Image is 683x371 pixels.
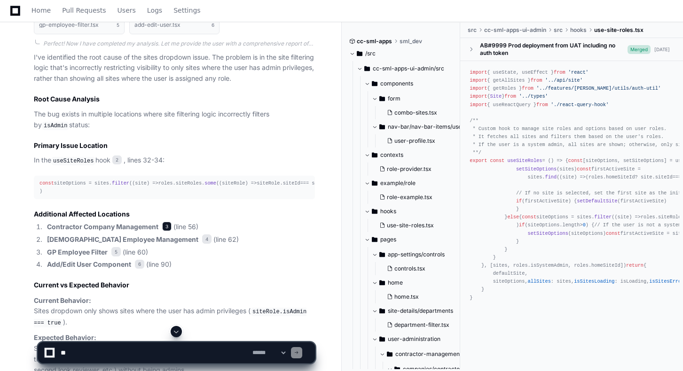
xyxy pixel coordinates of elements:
[51,157,95,165] code: useSiteRoles
[383,106,471,119] button: combo-sites.tsx
[364,232,469,247] button: pages
[504,93,516,99] span: from
[47,248,108,256] strong: GP Employee Filter
[349,46,454,61] button: /src
[388,307,453,315] span: site-details/departments
[118,8,136,13] span: Users
[31,8,51,13] span: Home
[394,109,437,116] span: combo-sites.tsx
[372,178,377,189] svg: Directory
[34,155,315,166] p: In the hook , lines 32-34:
[531,263,568,268] span: isSystemAdmin
[577,166,591,172] span: const
[364,76,469,91] button: components
[618,214,629,220] span: site
[372,275,476,290] button: home
[388,251,445,258] span: app-settings/controls
[47,235,198,243] strong: [DEMOGRAPHIC_DATA] Employee Management
[628,45,651,54] span: Merged
[594,26,644,34] span: use-site-roles.tsx
[176,180,202,186] span: siteRoles
[372,247,476,262] button: app-settings/controls
[379,121,385,132] svg: Directory
[112,155,122,165] span: 2
[394,321,449,329] span: department-filter.tsx
[373,65,444,72] span: cc-sml-apps-ui-admin/src
[47,260,131,268] strong: Add/Edit User Component
[222,180,245,186] span: siteRole
[568,158,583,163] span: const
[372,91,476,106] button: form
[132,180,158,186] span: ( ) =>
[379,93,385,104] svg: Directory
[606,231,620,236] span: const
[568,70,589,75] span: 'react'
[626,263,644,268] span: return
[470,85,487,91] span: import
[563,174,574,180] span: site
[357,61,461,76] button: cc-sml-apps-ui-admin/src
[383,290,471,303] button: home.tsx
[507,214,519,220] span: else
[135,180,147,186] span: site
[470,93,487,99] span: import
[380,80,413,87] span: components
[380,208,396,215] span: hooks
[654,46,670,53] div: [DATE]
[383,262,471,275] button: controls.tsx
[372,234,377,245] svg: Directory
[212,21,214,29] span: 6
[470,69,674,302] div: { useState, useEffect } { getAllSites } { getRoles } { } { useReactQuery } = ( ) => { [siteOption...
[34,296,91,304] strong: Current Behavior:
[470,158,487,163] span: export
[62,8,106,13] span: Pull Requests
[387,193,432,201] span: role-example.tsx
[519,93,548,99] span: '../types'
[570,26,587,34] span: hooks
[655,174,673,180] span: siteId
[507,158,542,163] span: useSiteRoles
[545,77,583,83] span: '../api/site'
[379,305,385,317] svg: Directory
[173,8,200,13] span: Settings
[34,280,315,290] h2: Current vs Expected Behavior
[574,278,614,284] span: isSitesLoading
[563,222,580,228] span: length
[134,22,181,28] h1: add-edit-user.tsx
[383,318,471,332] button: department-filter.tsx
[388,123,476,131] span: nav-bar/nav-bar-items/user-profile
[583,222,586,228] span: 0
[34,94,315,104] h2: Root Cause Analysis
[34,295,315,328] p: Sites dropdown only shows sites where the user has admin privileges ( ).
[380,236,396,243] span: pages
[117,21,119,29] span: 5
[554,26,563,34] span: src
[376,219,463,232] button: use-site-roles.tsx
[147,8,162,13] span: Logs
[43,40,315,47] div: Perfect! Now I have completed my analysis. Let me provide the user with a comprehensive report of...
[528,231,568,236] span: setSiteOptions
[388,95,400,102] span: form
[39,22,99,28] h1: gp-employee-filter.tsx
[577,198,617,204] span: setDefaultSite
[516,166,557,172] span: setSiteOptions
[470,77,487,83] span: import
[364,147,469,162] button: contexts
[365,50,376,57] span: /src
[551,102,609,108] span: './react-query-hook'
[400,38,422,45] span: sml_dev
[112,180,129,186] span: filter
[536,102,548,108] span: from
[47,223,158,231] strong: Contractor Company Management
[594,214,612,220] span: filter
[219,180,257,186] span: ( ) =>
[516,198,522,204] span: if
[387,165,432,173] span: role-provider.tsx
[528,278,551,284] span: allSites
[522,85,534,91] span: from
[372,119,476,134] button: nav-bar/nav-bar-items/user-profile
[380,179,416,187] span: example/role
[34,209,315,219] h3: Additional Affected Locations
[383,134,471,147] button: user-profile.tsx
[364,204,469,219] button: hooks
